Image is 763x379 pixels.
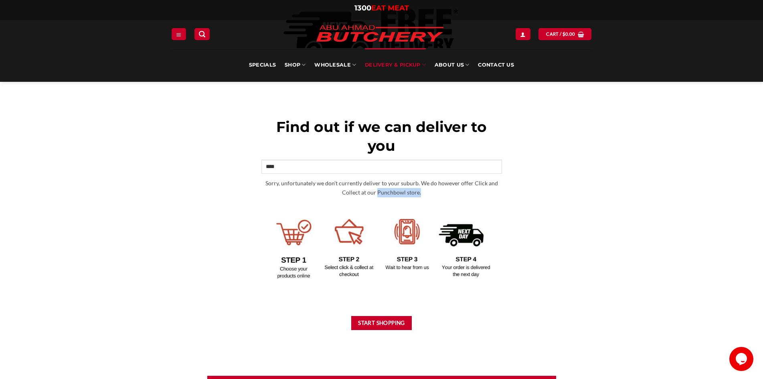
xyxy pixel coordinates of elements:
[285,48,306,82] a: SHOP
[194,28,210,40] a: Search
[249,48,276,82] a: Specials
[276,118,487,154] span: Find out if we can deliver to you
[435,48,469,82] a: About Us
[563,31,575,36] bdi: 0.00
[538,28,591,40] a: View cart
[354,4,371,12] span: 1300
[371,4,409,12] span: EAT MEAT
[261,209,502,283] img: Delivery Options
[314,48,356,82] a: Wholesale
[546,30,575,38] span: Cart /
[365,48,426,82] a: Delivery & Pickup
[354,4,409,12] a: 1300EAT MEAT
[265,180,498,196] span: Sorry, unfortunately we don’t currently deliver to your suburb. We do however offer Click and Col...
[172,28,186,40] a: Menu
[563,30,565,38] span: $
[351,316,412,330] button: Start Shopping
[310,20,450,48] img: Abu Ahmad Butchery
[516,28,530,40] a: Login
[478,48,514,82] a: Contact Us
[729,347,755,371] iframe: chat widget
